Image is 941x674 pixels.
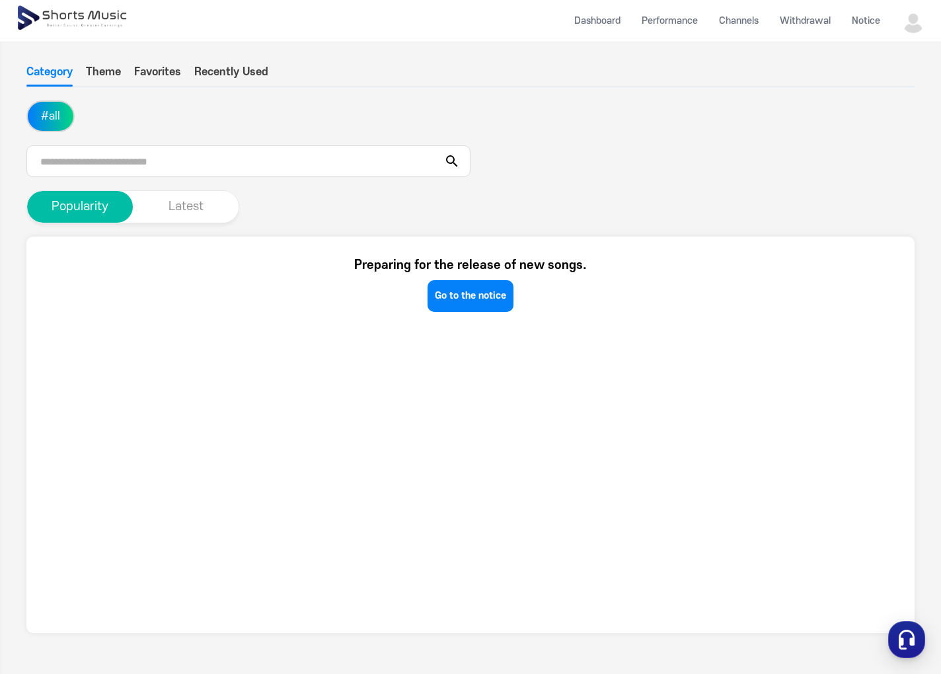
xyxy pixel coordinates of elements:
[134,64,181,87] button: Favorites
[194,64,268,87] button: Recently Used
[354,256,587,275] p: Preparing for the release of new songs.
[841,3,891,38] a: Notice
[87,419,170,452] a: Messages
[901,9,925,33] img: 사용자 이미지
[196,439,228,449] span: Settings
[170,419,254,452] a: Settings
[769,3,841,38] a: Withdrawal
[110,439,149,450] span: Messages
[428,280,513,312] a: Go to the notice
[86,64,121,87] button: Theme
[564,3,631,38] a: Dashboard
[27,191,133,223] button: Popularity
[631,3,708,38] a: Performance
[133,191,239,223] button: Latest
[28,102,73,131] button: #all
[4,419,87,452] a: Home
[34,439,57,449] span: Home
[708,3,769,38] a: Channels
[26,64,73,87] button: Category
